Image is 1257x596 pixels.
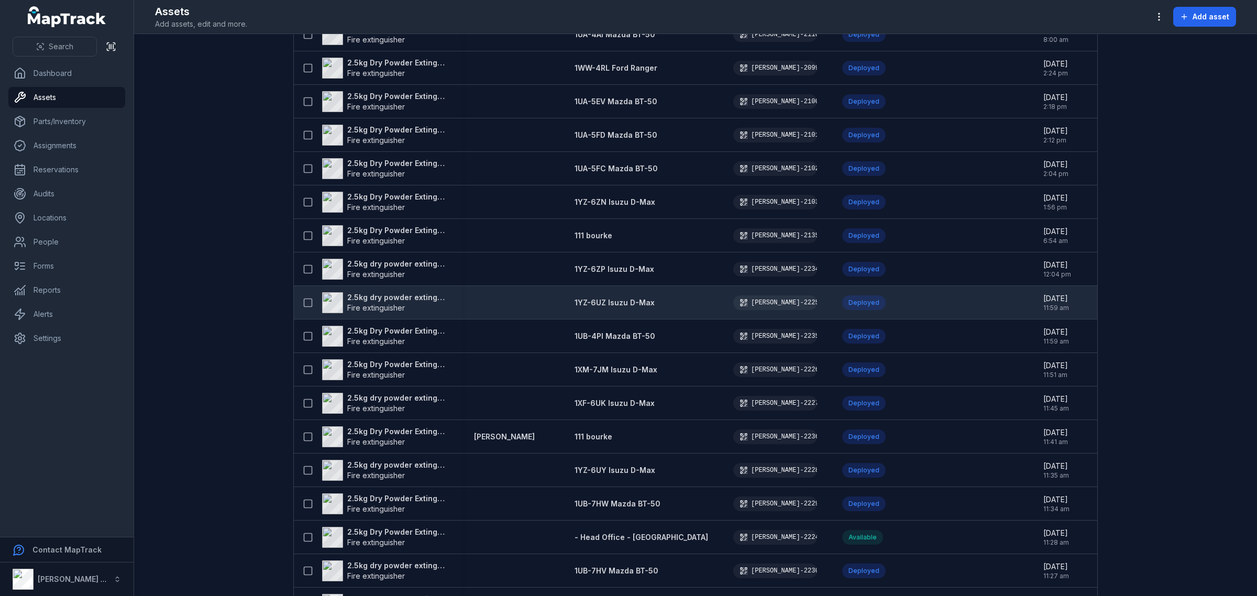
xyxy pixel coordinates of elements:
[733,295,817,310] div: [PERSON_NAME]-2225
[8,111,125,132] a: Parts/Inventory
[733,329,817,344] div: [PERSON_NAME]-2235
[1043,92,1068,111] time: 5/7/2025, 2:18:59 PM
[347,259,449,269] strong: 2.5kg dry powder extinguisher
[38,575,111,583] strong: [PERSON_NAME] Air
[347,504,405,513] span: Fire extinguisher
[8,328,125,349] a: Settings
[842,396,886,411] div: Deployed
[733,429,817,444] div: [PERSON_NAME]-2236
[347,471,405,480] span: Fire extinguisher
[1043,260,1071,270] span: [DATE]
[1043,505,1069,513] span: 11:34 am
[733,128,817,142] div: [PERSON_NAME]-2101
[1043,25,1068,44] time: 5/9/2025, 8:00:16 AM
[1193,12,1229,22] span: Add asset
[575,197,655,206] span: 1YZ-6ZN Isuzu D-Max
[842,463,886,478] div: Deployed
[8,231,125,252] a: People
[1043,438,1068,446] span: 11:41 am
[347,337,405,346] span: Fire extinguisher
[1173,7,1236,27] button: Add asset
[322,125,449,146] a: 2.5kg Dry Powder ExtinguisherFire extinguisher
[347,326,449,336] strong: 2.5kg Dry Powder Extinguisher
[1043,59,1068,78] time: 5/7/2025, 2:24:48 PM
[1043,237,1068,245] span: 6:54 am
[28,6,106,27] a: MapTrack
[8,159,125,180] a: Reservations
[1043,528,1069,538] span: [DATE]
[1043,126,1068,145] time: 5/7/2025, 2:12:05 PM
[1043,159,1068,170] span: [DATE]
[322,393,449,414] a: 2.5kg dry powder extinguisherFire extinguisher
[733,61,817,75] div: [PERSON_NAME]-2099
[347,404,405,413] span: Fire extinguisher
[322,192,449,213] a: 2.5kg Dry Powder ExtinguisherFire extinguisher
[8,63,125,84] a: Dashboard
[1043,193,1068,203] span: [DATE]
[322,359,449,380] a: 2.5kg Dry Powder ExtinguisherFire extinguisher
[575,231,612,240] span: 111 bourke
[8,256,125,277] a: Forms
[842,530,883,545] div: Available
[1043,193,1068,212] time: 5/7/2025, 1:56:22 PM
[347,460,449,470] strong: 2.5kg dry powder extinguisher
[347,69,405,78] span: Fire extinguisher
[1043,92,1068,103] span: [DATE]
[347,426,449,437] strong: 2.5kg Dry Powder Extinguisher
[575,30,655,39] span: 1UA-4AI Mazda BT-50
[155,4,247,19] h2: Assets
[347,493,449,504] strong: 2.5kg Dry Powder Extinguisher
[347,359,449,370] strong: 2.5kg Dry Powder Extinguisher
[575,399,655,407] span: 1XF-6UK Isuzu D-Max
[1043,337,1069,346] span: 11:59 am
[842,128,886,142] div: Deployed
[347,91,449,102] strong: 2.5kg Dry Powder Extinguisher
[322,426,449,447] a: 2.5kg Dry Powder ExtinguisherFire extinguisher
[733,262,817,277] div: [PERSON_NAME]-2234
[347,225,449,236] strong: 2.5kg Dry Powder Extinguisher
[322,259,449,280] a: 2.5kg dry powder extinguisherFire extinguisher
[1043,561,1069,572] span: [DATE]
[347,560,449,571] strong: 2.5kg dry powder extinguisher
[1043,427,1068,446] time: 4/28/2025, 11:41:18 AM
[347,292,449,303] strong: 2.5kg dry powder extinguisher
[1043,126,1068,136] span: [DATE]
[347,370,405,379] span: Fire extinguisher
[575,164,658,173] span: 1UA-5FC Mazda BT-50
[322,91,449,112] a: 2.5kg Dry Powder ExtinguisherFire extinguisher
[347,303,405,312] span: Fire extinguisher
[1043,304,1069,312] span: 11:59 am
[8,304,125,325] a: Alerts
[347,169,405,178] span: Fire extinguisher
[8,135,125,156] a: Assignments
[347,270,405,279] span: Fire extinguisher
[575,63,657,72] span: 1WW-4RL Ford Ranger
[575,297,655,308] a: 1YZ-6UZ Isuzu D-Max
[842,94,886,109] div: Deployed
[575,29,655,40] a: 1UA-4AI Mazda BT-50
[8,87,125,108] a: Assets
[575,533,708,542] span: - Head Office - [GEOGRAPHIC_DATA]
[575,130,657,139] span: 1UA-5FD Mazda BT-50
[733,463,817,478] div: [PERSON_NAME]-2228
[1043,461,1069,471] span: [DATE]
[8,183,125,204] a: Audits
[575,466,655,474] span: 1YZ-6UY Isuzu D-Max
[575,499,660,508] span: 1UB-7HW Mazda BT-50
[1043,394,1069,413] time: 4/28/2025, 11:45:18 AM
[575,331,655,341] a: 1UB-4PI Mazda BT-50
[1043,471,1069,480] span: 11:35 am
[575,398,655,409] a: 1XF-6UK Isuzu D-Max
[733,228,817,243] div: [PERSON_NAME]-2135
[347,393,449,403] strong: 2.5kg dry powder extinguisher
[32,545,102,554] strong: Contact MapTrack
[575,566,658,576] a: 1UB-7HV Mazda BT-50
[347,158,449,169] strong: 2.5kg Dry Powder Extinguisher
[1043,293,1069,312] time: 4/28/2025, 11:59:47 AM
[322,560,449,581] a: 2.5kg dry powder extinguisherFire extinguisher
[733,530,817,545] div: [PERSON_NAME]-2224
[347,35,405,44] span: Fire extinguisher
[322,527,449,548] a: 2.5kg Dry Powder ExtinguisherFire extinguisher
[347,571,405,580] span: Fire extinguisher
[575,432,612,442] a: 111 bourke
